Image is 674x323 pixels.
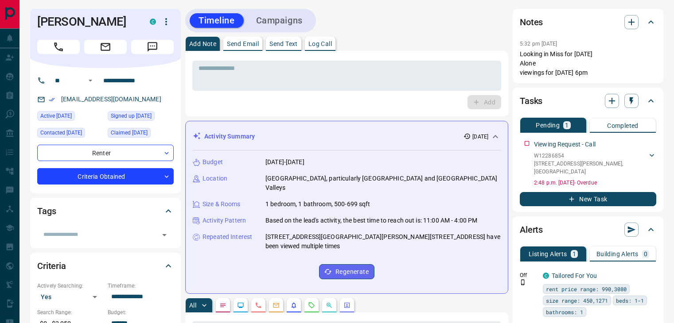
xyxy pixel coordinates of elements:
div: Sun Aug 25 2024 [108,111,174,123]
div: Wed Aug 13 2025 [37,111,103,123]
p: Add Note [189,41,216,47]
svg: Notes [219,302,226,309]
svg: Requests [308,302,315,309]
p: Activity Summary [204,132,255,141]
h2: Alerts [520,223,543,237]
span: Signed up [DATE] [111,112,152,120]
p: [STREET_ADDRESS][PERSON_NAME] , [GEOGRAPHIC_DATA] [534,160,647,176]
svg: Listing Alerts [290,302,297,309]
button: New Task [520,192,656,206]
div: Notes [520,12,656,33]
span: Contacted [DATE] [40,128,82,137]
p: 5:32 pm [DATE] [520,41,557,47]
p: [DATE]-[DATE] [265,158,304,167]
span: Email [84,40,127,54]
p: Location [203,174,227,183]
svg: Emails [273,302,280,309]
div: Criteria Obtained [37,168,174,185]
p: [STREET_ADDRESS][GEOGRAPHIC_DATA][PERSON_NAME][STREET_ADDRESS] have been viewed multiple times [265,232,501,251]
p: [GEOGRAPHIC_DATA], particularly [GEOGRAPHIC_DATA] and [GEOGRAPHIC_DATA] Valleys [265,174,501,192]
p: Log Call [308,41,332,47]
div: Mon Aug 26 2024 [37,128,103,140]
p: Search Range: [37,308,103,316]
svg: Lead Browsing Activity [237,302,244,309]
span: Claimed [DATE] [111,128,148,137]
p: Based on the lead's activity, the best time to reach out is: 11:00 AM - 4:00 PM [265,216,477,225]
p: Activity Pattern [203,216,246,225]
button: Regenerate [319,264,374,279]
div: Tasks [520,90,656,112]
div: condos.ca [543,273,549,279]
h2: Tags [37,204,56,218]
span: size range: 450,1271 [546,296,608,305]
h2: Notes [520,15,543,29]
p: Off [520,271,538,279]
span: Call [37,40,80,54]
svg: Agent Actions [343,302,351,309]
div: Yes [37,290,103,304]
button: Open [158,229,171,241]
p: Size & Rooms [203,200,241,209]
p: Pending [536,122,560,128]
div: Tags [37,200,174,222]
a: Tailored For You [552,272,597,279]
p: 2:48 p.m. [DATE] - Overdue [534,179,656,187]
p: [DATE] [472,133,488,141]
p: Viewing Request - Call [534,140,596,149]
p: 1 [573,251,576,257]
div: Criteria [37,255,174,277]
svg: Push Notification Only [520,279,526,285]
button: Campaigns [247,13,312,28]
p: W12286854 [534,152,647,160]
p: Send Email [227,41,259,47]
div: Activity Summary[DATE] [193,128,501,145]
svg: Email Verified [49,96,55,103]
p: Timeframe: [108,282,174,290]
p: Repeated Interest [203,232,252,242]
p: Budget: [108,308,174,316]
div: W12286854[STREET_ADDRESS][PERSON_NAME],[GEOGRAPHIC_DATA] [534,150,656,177]
p: Budget [203,158,223,167]
svg: Opportunities [326,302,333,309]
span: beds: 1-1 [616,296,644,305]
p: All [189,302,196,308]
a: [EMAIL_ADDRESS][DOMAIN_NAME] [61,96,161,103]
p: 1 [565,122,569,128]
p: Completed [607,123,639,129]
h2: Criteria [37,259,66,273]
button: Open [85,75,96,86]
p: Looking in Miss for [DATE] Alone viewings for [DATE] 6pm [520,50,656,77]
span: Message [131,40,174,54]
p: Actively Searching: [37,282,103,290]
div: Mon Aug 26 2024 [108,128,174,140]
span: Active [DATE] [40,112,72,120]
div: Renter [37,145,174,161]
h1: [PERSON_NAME] [37,15,136,29]
span: bathrooms: 1 [546,308,583,316]
p: Listing Alerts [529,251,567,257]
h2: Tasks [520,94,542,108]
p: Send Text [269,41,298,47]
span: rent price range: 990,3080 [546,285,627,293]
div: condos.ca [150,19,156,25]
div: Alerts [520,219,656,240]
p: 0 [644,251,647,257]
svg: Calls [255,302,262,309]
p: 1 bedroom, 1 bathroom, 500-699 sqft [265,200,370,209]
p: Building Alerts [596,251,639,257]
button: Timeline [190,13,244,28]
